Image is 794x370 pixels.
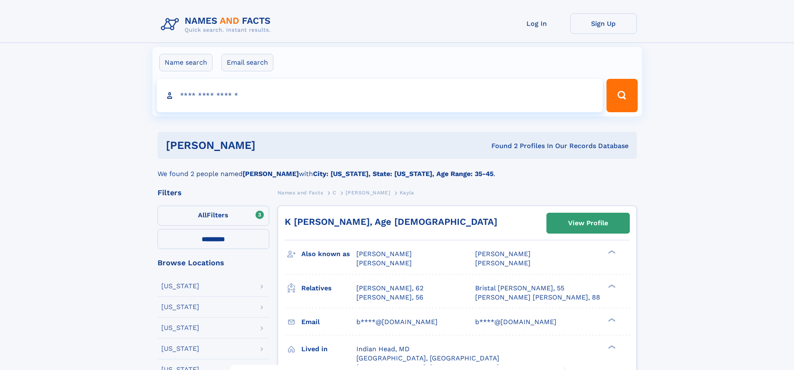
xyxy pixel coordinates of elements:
[606,344,616,350] div: ❯
[333,187,336,198] a: C
[161,325,199,331] div: [US_STATE]
[568,214,608,233] div: View Profile
[158,13,278,36] img: Logo Names and Facts
[221,54,273,71] label: Email search
[158,159,637,179] div: We found 2 people named with .
[166,140,373,151] h1: [PERSON_NAME]
[278,187,323,198] a: Names and Facts
[198,211,207,219] span: All
[313,170,493,178] b: City: [US_STATE], State: [US_STATE], Age Range: 35-45
[475,284,564,293] a: Bristal [PERSON_NAME], 55
[606,317,616,322] div: ❯
[606,283,616,289] div: ❯
[373,141,629,151] div: Found 2 Profiles In Our Records Database
[301,342,356,356] h3: Lived in
[356,354,499,362] span: [GEOGRAPHIC_DATA], [GEOGRAPHIC_DATA]
[503,13,570,34] a: Log In
[161,345,199,352] div: [US_STATE]
[157,79,603,112] input: search input
[606,249,616,255] div: ❯
[475,259,531,267] span: [PERSON_NAME]
[158,189,269,196] div: Filters
[333,190,336,196] span: C
[570,13,637,34] a: Sign Up
[161,283,199,289] div: [US_STATE]
[346,187,390,198] a: [PERSON_NAME]
[356,259,412,267] span: [PERSON_NAME]
[243,170,299,178] b: [PERSON_NAME]
[606,79,637,112] button: Search Button
[547,213,629,233] a: View Profile
[301,315,356,329] h3: Email
[161,304,199,310] div: [US_STATE]
[158,206,269,226] label: Filters
[356,345,410,353] span: Indian Head, MD
[475,250,531,258] span: [PERSON_NAME]
[356,293,423,302] a: [PERSON_NAME], 56
[301,281,356,295] h3: Relatives
[400,190,414,196] span: Kayla
[356,250,412,258] span: [PERSON_NAME]
[356,284,423,293] a: [PERSON_NAME], 62
[475,293,600,302] a: [PERSON_NAME] [PERSON_NAME], 88
[159,54,213,71] label: Name search
[346,190,390,196] span: [PERSON_NAME]
[158,259,269,267] div: Browse Locations
[285,216,497,227] a: K [PERSON_NAME], Age [DEMOGRAPHIC_DATA]
[301,247,356,261] h3: Also known as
